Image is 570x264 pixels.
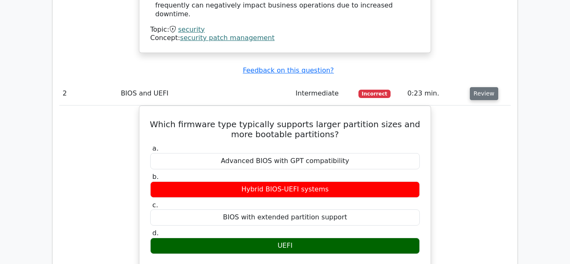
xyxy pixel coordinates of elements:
[292,82,355,106] td: Intermediate
[117,82,292,106] td: BIOS and UEFI
[150,209,420,226] div: BIOS with extended partition support
[149,119,421,139] h5: Which firmware type typically supports larger partition sizes and more bootable partitions?
[358,90,391,98] span: Incorrect
[150,25,420,34] div: Topic:
[150,181,420,198] div: Hybrid BIOS-UEFI systems
[470,87,498,100] button: Review
[150,34,420,43] div: Concept:
[152,201,158,209] span: c.
[152,229,159,237] span: d.
[59,82,117,106] td: 2
[150,238,420,254] div: UEFI
[404,82,467,106] td: 0:23 min.
[150,153,420,169] div: Advanced BIOS with GPT compatibility
[180,34,275,42] a: security patch management
[243,66,334,74] a: Feedback on this question?
[152,144,159,152] span: a.
[178,25,205,33] a: security
[152,173,159,181] span: b.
